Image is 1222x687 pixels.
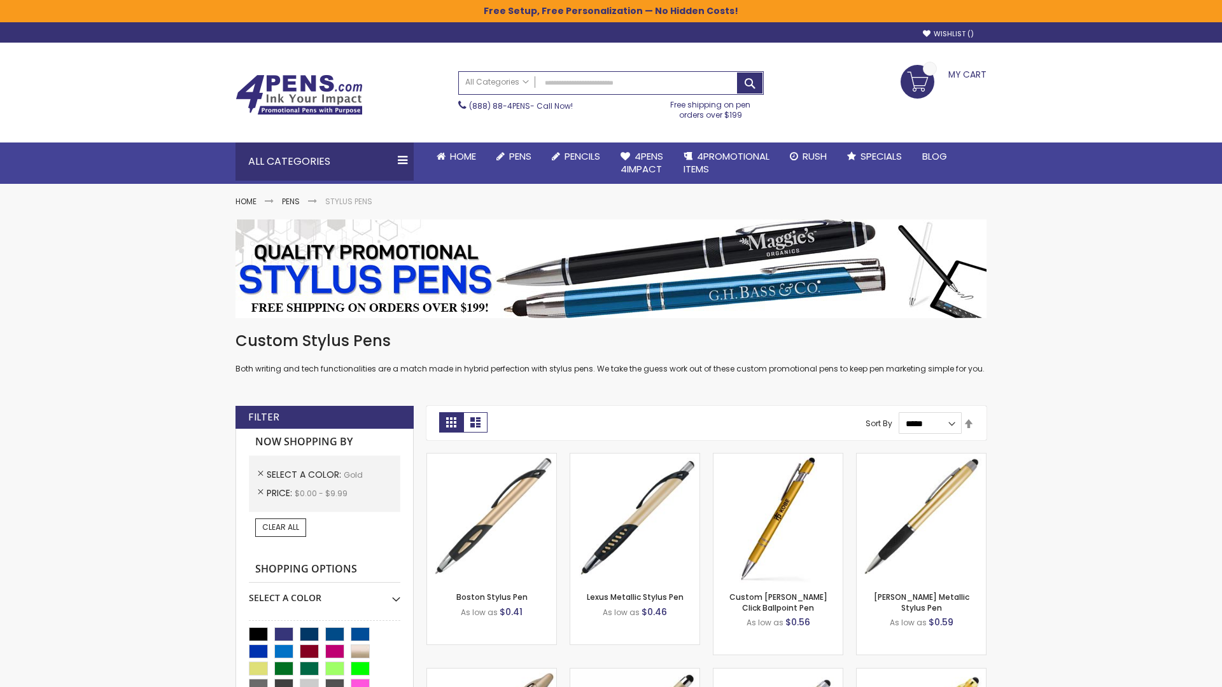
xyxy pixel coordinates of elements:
[912,142,957,170] a: Blog
[325,196,372,207] strong: Stylus Pens
[262,522,299,532] span: Clear All
[729,592,827,613] a: Custom [PERSON_NAME] Click Ballpoint Pen
[713,454,843,583] img: Custom Alex II Click Ballpoint Pen-Gold
[235,142,414,181] div: All Categories
[267,487,295,499] span: Price
[587,592,684,602] a: Lexus Metallic Stylus Pen
[713,668,843,679] a: Cali Custom Stylus Gel pen-Gold
[459,72,535,93] a: All Categories
[509,149,531,163] span: Pens
[570,454,699,583] img: Lexus Metallic Stylus Pen-Gold
[803,149,827,163] span: Rush
[866,418,892,429] label: Sort By
[857,454,986,583] img: Lory Metallic Stylus Pen-Gold
[857,668,986,679] a: I-Stylus-Slim-Gold-Gold
[235,196,256,207] a: Home
[235,219,987,318] img: Stylus Pens
[785,616,810,628] span: $0.56
[610,142,673,184] a: 4Pens4impact
[857,453,986,464] a: Lory Metallic Stylus Pen-Gold
[235,74,363,115] img: 4Pens Custom Pens and Promotional Products
[450,149,476,163] span: Home
[713,453,843,464] a: Custom Alex II Click Ballpoint Pen-Gold
[426,142,486,170] a: Home
[235,331,987,351] h1: Custom Stylus Pens
[747,617,783,628] span: As low as
[344,469,363,480] span: Gold
[456,592,528,602] a: Boston Stylus Pen
[621,149,663,176] span: 4Pens 4impact
[295,488,348,499] span: $0.00 - $9.99
[642,606,667,618] span: $0.46
[565,149,600,163] span: Pencils
[469,101,573,111] span: - Call Now!
[684,149,769,176] span: 4PROMOTIONAL ITEMS
[890,617,927,628] span: As low as
[427,453,556,464] a: Boston Stylus Pen-Gold
[439,412,463,433] strong: Grid
[673,142,780,184] a: 4PROMOTIONALITEMS
[500,606,523,618] span: $0.41
[255,518,306,536] a: Clear All
[603,607,640,618] span: As low as
[570,453,699,464] a: Lexus Metallic Stylus Pen-Gold
[486,142,542,170] a: Pens
[267,468,344,481] span: Select A Color
[780,142,837,170] a: Rush
[249,583,400,604] div: Select A Color
[874,592,969,613] a: [PERSON_NAME] Metallic Stylus Pen
[657,95,764,120] div: Free shipping on pen orders over $199
[860,149,902,163] span: Specials
[248,410,279,424] strong: Filter
[929,616,953,628] span: $0.59
[465,77,529,87] span: All Categories
[542,142,610,170] a: Pencils
[570,668,699,679] a: Islander Softy Metallic Gel Pen with Stylus-Gold
[427,668,556,679] a: Twist Highlighter-Pen Stylus Combo-Gold
[461,607,498,618] span: As low as
[923,29,974,39] a: Wishlist
[922,149,947,163] span: Blog
[249,556,400,583] strong: Shopping Options
[249,429,400,455] strong: Now Shopping by
[235,331,987,375] div: Both writing and tech functionalities are a match made in hybrid perfection with stylus pens. We ...
[427,454,556,583] img: Boston Stylus Pen-Gold
[837,142,912,170] a: Specials
[282,196,300,207] a: Pens
[469,101,530,111] a: (888) 88-4PENS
